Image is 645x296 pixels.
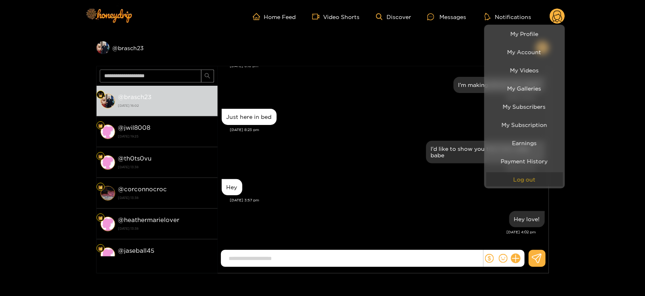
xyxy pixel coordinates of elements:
a: My Account [486,45,563,59]
a: My Subscription [486,118,563,132]
a: My Profile [486,27,563,41]
button: Log out [486,172,563,186]
a: My Videos [486,63,563,77]
a: My Galleries [486,81,563,95]
a: Payment History [486,154,563,168]
a: My Subscribers [486,99,563,114]
a: Earnings [486,136,563,150]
